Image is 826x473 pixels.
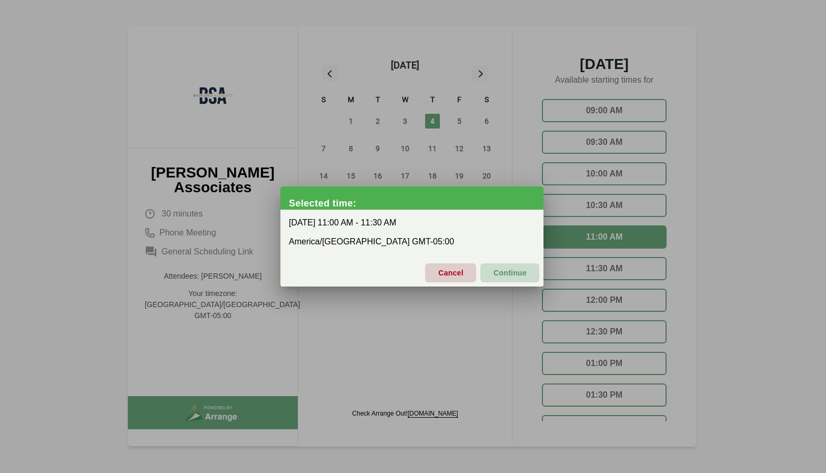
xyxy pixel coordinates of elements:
[493,262,527,284] span: Continue
[425,263,476,282] button: Cancel
[480,263,539,282] button: Continue
[280,210,543,255] div: [DATE] 11:00 AM - 11:30 AM America/[GEOGRAPHIC_DATA] GMT-05:00
[438,262,464,284] span: Cancel
[289,198,543,209] div: Selected time:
